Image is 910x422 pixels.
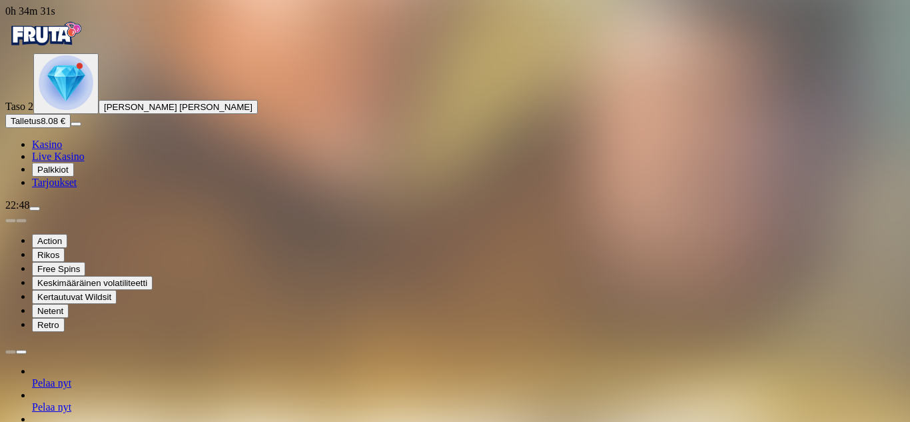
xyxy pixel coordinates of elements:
a: Pelaa nyt [32,401,71,413]
a: Pelaa nyt [32,377,71,389]
nav: Primary [5,17,905,189]
span: user session time [5,5,55,17]
button: Talletusplus icon8.08 € [5,114,71,128]
button: menu [29,207,40,211]
button: Keskimääräinen volatiliteetti [32,276,153,290]
img: Fruta [5,17,85,51]
a: diamond iconKasino [32,139,62,150]
img: level unlocked [39,55,93,110]
span: Palkkiot [37,165,69,175]
span: Kertautuvat Wildsit [37,292,111,302]
button: next slide [16,219,27,223]
span: Action [37,236,62,246]
span: Live Kasino [32,151,85,162]
span: Taso 2 [5,101,33,112]
span: Tarjoukset [32,177,77,188]
span: Netent [37,306,63,316]
button: level unlocked [33,53,99,114]
span: Keskimääräinen volatiliteetti [37,278,147,288]
button: Retro [32,318,65,332]
button: prev slide [5,219,16,223]
button: Kertautuvat Wildsit [32,290,117,304]
button: [PERSON_NAME] [PERSON_NAME] [99,100,258,114]
span: Kasino [32,139,62,150]
span: Rikos [37,250,59,260]
span: 8.08 € [41,116,65,126]
button: Action [32,234,67,248]
span: [PERSON_NAME] [PERSON_NAME] [104,102,252,112]
a: Fruta [5,41,85,53]
a: gift-inverted iconTarjoukset [32,177,77,188]
button: reward iconPalkkiot [32,163,74,177]
span: Talletus [11,116,41,126]
button: Rikos [32,248,65,262]
button: prev slide [5,350,16,354]
button: next slide [16,350,27,354]
button: Netent [32,304,69,318]
span: 22:48 [5,199,29,211]
button: Free Spins [32,262,85,276]
span: Free Spins [37,264,80,274]
button: menu [71,122,81,126]
a: poker-chip iconLive Kasino [32,151,85,162]
span: Retro [37,320,59,330]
